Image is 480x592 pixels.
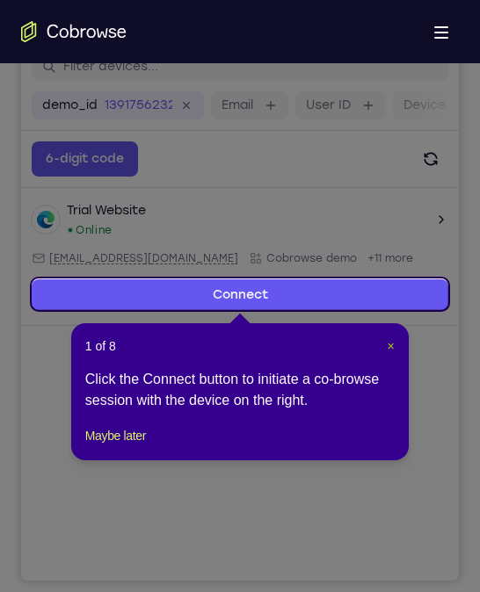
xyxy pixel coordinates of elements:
[11,149,117,184] button: 6-digit code
[28,259,217,273] span: web@example.com
[85,369,395,411] div: Click the Connect button to initiate a co-browse session with the device on the right.
[228,259,336,273] div: App
[392,149,427,184] button: Refresh
[47,236,51,240] div: New devices found.
[11,259,217,273] div: Email
[21,105,76,122] label: demo_id
[388,337,395,355] button: Close Tour
[200,105,232,122] label: Email
[285,105,330,122] label: User ID
[85,337,116,355] span: 1 of 8
[11,287,427,319] a: Connect
[388,339,395,353] span: ×
[382,105,440,122] label: Device ID
[245,259,336,273] span: Cobrowse demo
[42,11,138,39] h1: Connect
[46,231,91,245] div: Online
[85,425,146,446] button: Maybe later
[346,259,392,273] span: +11 more
[46,210,125,227] div: Trial Website
[42,66,417,83] input: Filter devices...
[21,21,127,42] a: Go to the home page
